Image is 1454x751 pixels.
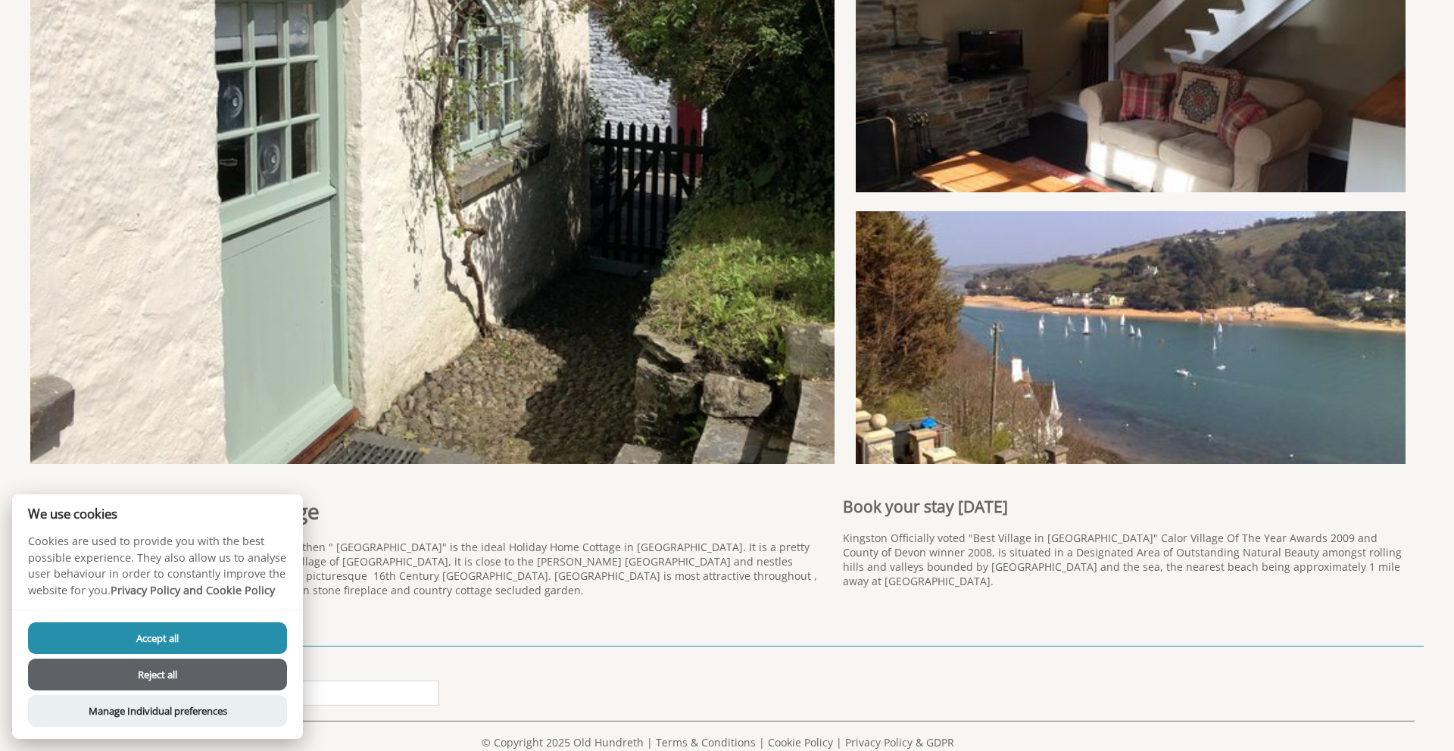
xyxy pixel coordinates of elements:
[843,531,1406,588] p: Kingston Officially voted "Best Village in [GEOGRAPHIC_DATA]" Calor Village Of The Year Awards 20...
[111,583,275,597] a: Privacy Policy and Cookie Policy
[30,497,825,525] h1: South Devon Holiday Cottage
[28,695,287,727] button: Manage Individual preferences
[30,540,825,597] p: Looking for Holiday Cottages in [GEOGRAPHIC_DATA], then " [GEOGRAPHIC_DATA]" is the ideal Holiday...
[856,211,1406,482] img: 5f16998e343f9.full.jpg
[482,735,644,749] a: © Copyright 2025 Old Hundreth
[656,735,756,749] a: Terms & Conditions
[845,735,954,749] a: Privacy Policy & GDPR
[12,533,303,609] p: Cookies are used to provide you with the best possible experience. They also allow us to analyse ...
[768,735,833,749] a: Cookie Policy
[843,496,1406,517] h2: Book your stay [DATE]
[28,659,287,690] button: Reject all
[759,735,765,749] span: |
[28,622,287,654] button: Accept all
[836,735,842,749] span: |
[12,506,303,521] h2: We use cookies
[647,735,653,749] span: |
